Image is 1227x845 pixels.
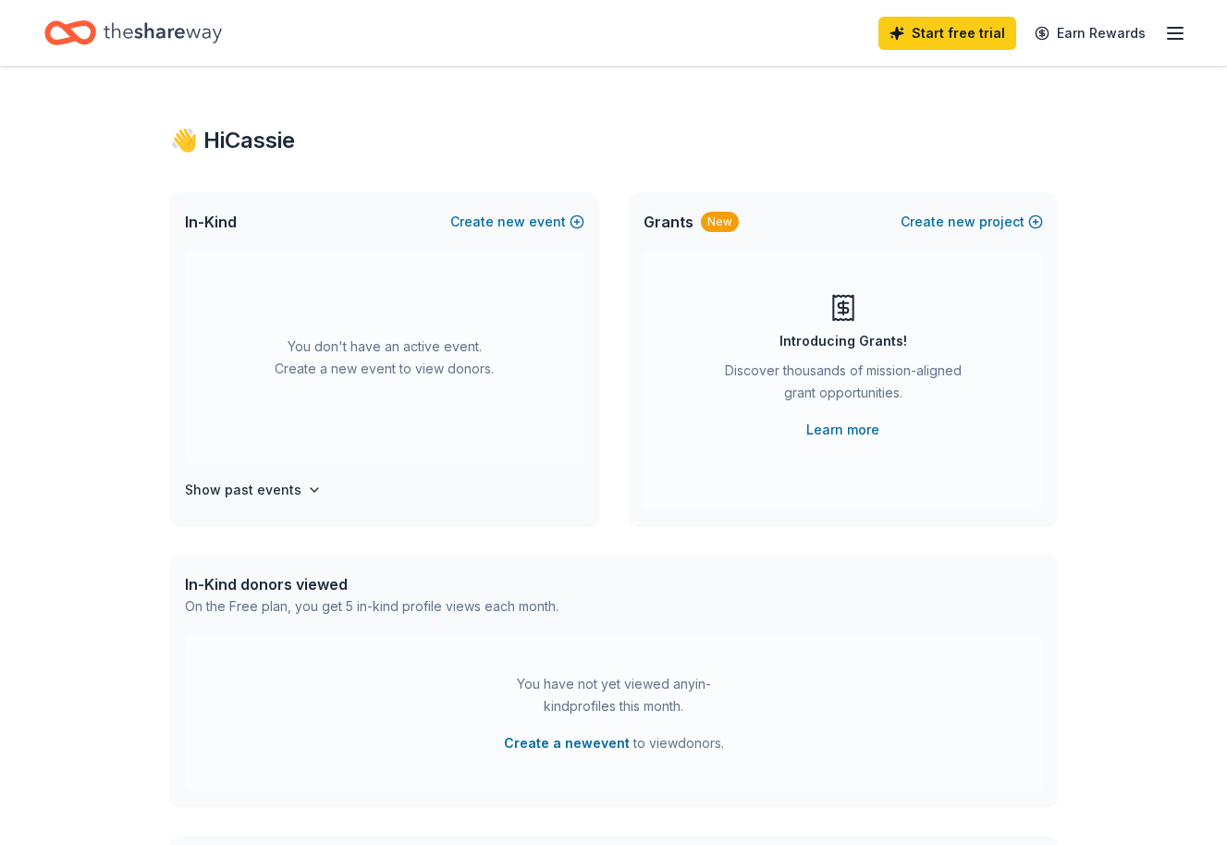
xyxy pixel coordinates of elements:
button: Createnewevent [450,211,584,233]
a: Earn Rewards [1024,17,1157,50]
div: New [701,212,739,232]
a: Learn more [806,419,879,441]
span: to view donors . [504,732,724,754]
span: In-Kind [185,211,237,233]
a: Home [44,11,222,55]
div: You have not yet viewed any in-kind profiles this month. [498,673,730,717]
div: 👋 Hi Cassie [170,126,1058,155]
div: On the Free plan, you get 5 in-kind profile views each month. [185,595,558,618]
a: Start free trial [878,17,1016,50]
div: In-Kind donors viewed [185,573,558,595]
button: Createnewproject [901,211,1043,233]
h4: Show past events [185,479,301,501]
button: Show past events [185,479,322,501]
span: new [948,211,975,233]
span: Grants [644,211,693,233]
span: new [497,211,525,233]
button: Create a newevent [504,732,630,754]
div: Introducing Grants! [779,330,907,352]
div: You don't have an active event. Create a new event to view donors. [185,251,584,464]
div: Discover thousands of mission-aligned grant opportunities. [718,360,969,411]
